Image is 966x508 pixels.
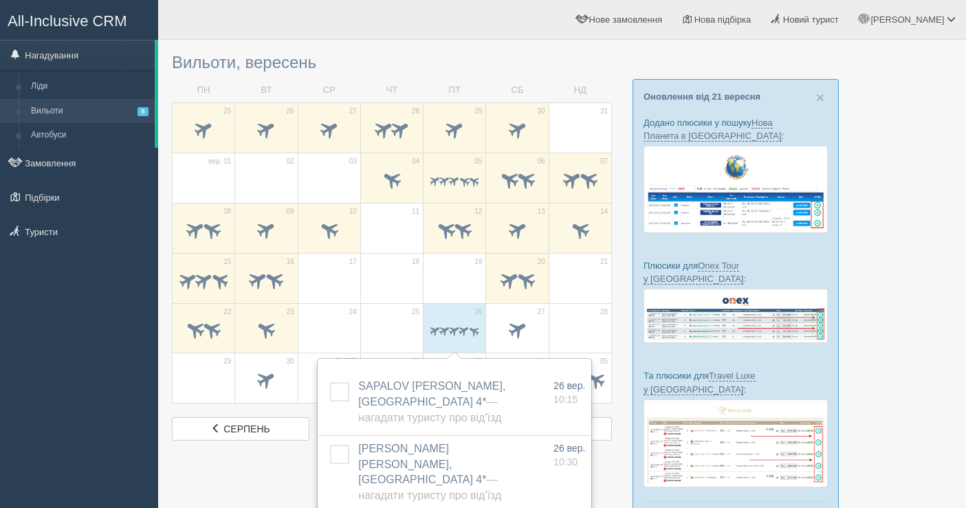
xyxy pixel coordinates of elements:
[644,146,828,232] img: new-planet-%D0%BF%D1%96%D0%B4%D0%B1%D1%96%D1%80%D0%BA%D0%B0-%D1%81%D1%80%D0%BC-%D0%B4%D0%BB%D1%8F...
[286,157,294,166] span: 02
[694,14,751,25] span: Нова підбірка
[412,107,419,116] span: 28
[223,107,231,116] span: 25
[553,443,585,454] span: 26 вер.
[600,157,608,166] span: 07
[538,157,545,166] span: 06
[553,379,585,406] a: 26 вер. 10:15
[474,107,482,116] span: 29
[208,157,231,166] span: вер. 01
[235,78,298,102] td: ВТ
[553,380,585,391] span: 26 вер.
[412,257,419,267] span: 18
[644,116,828,142] p: Додано плюсики у пошуку :
[286,257,294,267] span: 16
[298,78,360,102] td: СР
[474,307,482,317] span: 26
[412,157,419,166] span: 04
[349,157,357,166] span: 03
[358,443,501,502] span: [PERSON_NAME] [PERSON_NAME], [GEOGRAPHIC_DATA] 4*
[349,207,357,217] span: 10
[286,307,294,317] span: 23
[553,441,585,469] a: 26 вер. 10:30
[349,307,357,317] span: 24
[600,207,608,217] span: 14
[644,289,828,343] img: onex-tour-proposal-crm-for-travel-agency.png
[286,207,294,217] span: 09
[412,307,419,317] span: 25
[783,14,839,25] span: Новий турист
[25,74,155,99] a: Ліди
[589,14,662,25] span: Нове замовлення
[1,1,157,38] a: All-Inclusive CRM
[172,54,612,71] h3: Вильоти, вересень
[474,357,482,366] span: 03
[538,257,545,267] span: 20
[424,78,486,102] td: ПТ
[138,107,149,116] span: 5
[173,78,235,102] td: ПН
[335,357,356,366] span: [DATE]
[870,14,944,25] span: [PERSON_NAME]
[600,107,608,116] span: 31
[172,417,309,441] a: серпень
[360,78,423,102] td: ЧТ
[223,423,270,434] span: серпень
[358,380,505,423] span: SAPALOV [PERSON_NAME], [GEOGRAPHIC_DATA] 4*
[644,371,756,395] a: Travel Luxe у [GEOGRAPHIC_DATA]
[349,107,357,116] span: 27
[358,380,505,423] a: SAPALOV [PERSON_NAME], [GEOGRAPHIC_DATA] 4*— Нагадати туристу про від'їзд
[358,396,501,423] span: — Нагадати туристу про від'їзд
[223,307,231,317] span: 22
[644,259,828,285] p: Плюсики для :
[286,357,294,366] span: 30
[223,207,231,217] span: 08
[600,257,608,267] span: 21
[553,456,578,467] span: 10:30
[223,257,231,267] span: 15
[474,257,482,267] span: 19
[816,90,824,104] button: Close
[358,443,501,502] a: [PERSON_NAME] [PERSON_NAME], [GEOGRAPHIC_DATA] 4*— Нагадати туристу про від'їзд
[486,78,549,102] td: СБ
[553,394,578,405] span: 10:15
[25,99,155,124] a: Вильоти5
[538,307,545,317] span: 27
[644,369,828,395] p: Та плюсики для :
[549,78,611,102] td: НД
[600,307,608,317] span: 28
[600,357,608,366] span: 05
[538,357,545,366] span: 04
[412,357,419,366] span: 02
[538,207,545,217] span: 13
[644,91,760,102] a: Оновлення від 21 вересня
[474,207,482,217] span: 12
[644,399,828,488] img: travel-luxe-%D0%BF%D0%BE%D0%B4%D0%B1%D0%BE%D1%80%D0%BA%D0%B0-%D1%81%D1%80%D0%BC-%D0%B4%D0%BB%D1%8...
[474,157,482,166] span: 05
[412,207,419,217] span: 11
[538,107,545,116] span: 30
[286,107,294,116] span: 26
[223,357,231,366] span: 29
[8,12,127,30] span: All-Inclusive CRM
[349,257,357,267] span: 17
[25,123,155,148] a: Автобуси
[816,89,824,105] span: ×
